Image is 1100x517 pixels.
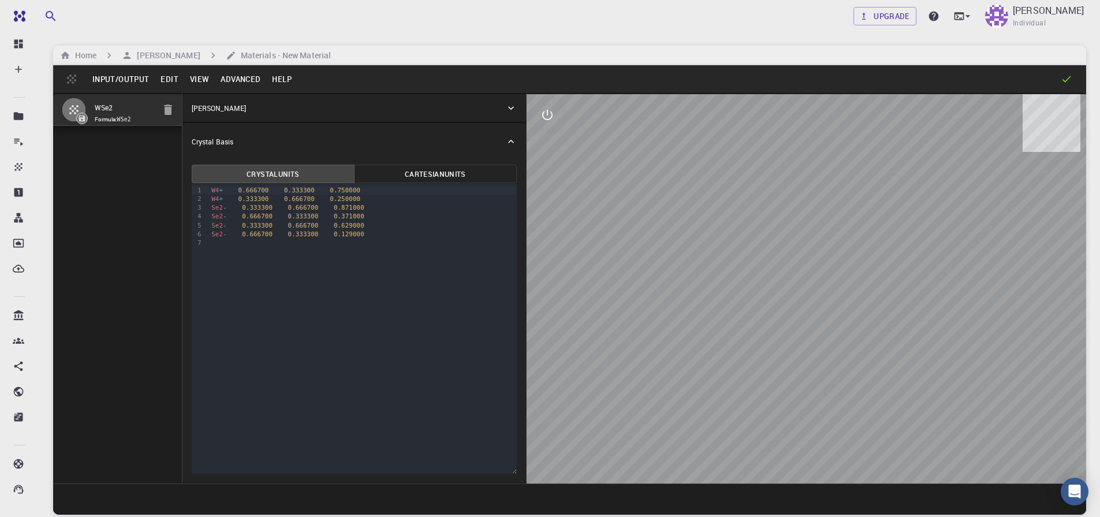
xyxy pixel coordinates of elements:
div: 5 [192,221,203,230]
p: [PERSON_NAME] [1013,3,1084,17]
span: - [223,222,227,229]
button: CartesianUnits [354,165,517,183]
h6: [PERSON_NAME] [132,49,200,62]
button: Edit [155,70,184,88]
button: Help [266,70,297,88]
div: 1 [192,186,203,195]
span: + [219,187,223,194]
span: Support [23,8,65,18]
span: Se2 [211,230,223,238]
span: 0.666700 [242,230,273,238]
span: - [223,213,227,220]
span: 0.666700 [288,204,319,211]
span: 0.333300 [288,213,319,220]
p: [PERSON_NAME] [192,103,246,113]
span: Formula: [95,115,154,124]
code: WSe2 [117,116,131,122]
span: 0.666700 [238,187,269,194]
span: Se2 [211,204,223,211]
a: Upgrade [853,7,916,25]
button: CrystalUnits [192,165,355,183]
span: 0.629000 [334,222,364,229]
div: Open Intercom Messenger [1061,478,1088,505]
div: 4 [192,212,203,221]
span: 0.666700 [288,222,319,229]
button: View [184,70,215,88]
span: 0.666700 [284,195,315,203]
p: Crystal Basis [192,136,233,147]
img: logo [9,10,25,22]
span: 0.871000 [334,204,364,211]
nav: breadcrumb [58,49,333,62]
span: 0.666700 [242,213,273,220]
button: Input/Output [87,70,155,88]
span: 0.250000 [330,195,360,203]
span: W4 [211,195,219,203]
div: 6 [192,230,203,239]
span: - [223,230,227,238]
span: 0.750000 [330,187,360,194]
div: 2 [192,195,203,203]
h6: Home [70,49,96,62]
span: 0.333300 [284,187,315,194]
img: UTSAV SINGH [985,5,1008,28]
div: 3 [192,203,203,212]
span: Se2 [211,222,223,229]
div: 7 [192,239,203,247]
span: - [223,204,227,211]
span: + [219,195,223,203]
span: Individual [1013,17,1046,29]
button: Advanced [215,70,266,88]
span: 0.371000 [334,213,364,220]
div: [PERSON_NAME] [182,94,526,122]
span: 0.333300 [288,230,319,238]
span: 0.333300 [242,222,273,229]
span: 0.333300 [238,195,269,203]
span: 0.129000 [334,230,364,238]
span: 0.333300 [242,204,273,211]
span: Se2 [211,213,223,220]
h6: Materials - New Material [236,49,331,62]
span: W4 [211,187,219,194]
div: Crystal Basis [182,123,526,160]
